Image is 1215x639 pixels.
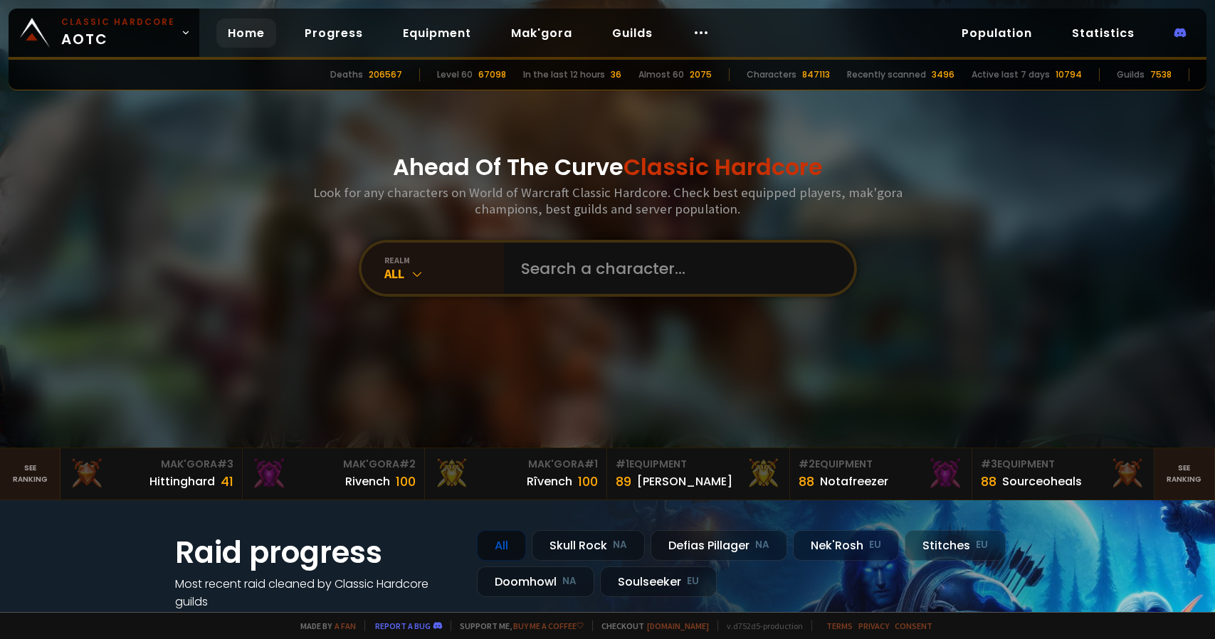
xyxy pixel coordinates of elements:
a: a fan [335,620,356,631]
div: Mak'Gora [433,457,598,472]
div: All [384,265,504,282]
div: 7538 [1150,68,1172,81]
a: Terms [826,620,853,631]
input: Search a character... [512,243,837,294]
div: 88 [981,472,996,491]
div: Nek'Rosh [793,530,899,561]
a: Progress [293,19,374,48]
span: # 3 [981,457,997,471]
a: #1Equipment89[PERSON_NAME] [607,448,789,500]
a: Mak'Gora#3Hittinghard41 [61,448,243,500]
small: NA [562,574,577,588]
div: 2075 [690,68,712,81]
small: EU [869,538,881,552]
span: # 2 [399,457,416,471]
div: All [477,530,526,561]
div: Almost 60 [638,68,684,81]
a: See all progress [175,611,268,628]
div: 41 [221,472,233,491]
a: Mak'gora [500,19,584,48]
div: 10794 [1056,68,1082,81]
h4: Most recent raid cleaned by Classic Hardcore guilds [175,575,460,611]
div: Rîvench [527,472,572,490]
div: Skull Rock [532,530,645,561]
div: 100 [396,472,416,491]
div: Equipment [799,457,963,472]
small: EU [976,538,988,552]
div: 36 [611,68,621,81]
div: Rivench [345,472,390,490]
small: Classic Hardcore [61,16,175,28]
span: Support me, [451,620,584,631]
div: Sourceoheals [1002,472,1082,490]
div: 100 [578,472,598,491]
span: # 3 [217,457,233,471]
div: 89 [616,472,631,491]
div: Guilds [1117,68,1145,81]
a: Classic HardcoreAOTC [9,9,199,57]
span: # 1 [616,457,629,471]
a: Statistics [1061,19,1146,48]
span: Made by [292,620,356,631]
div: Stitches [905,530,1006,561]
div: Mak'Gora [69,457,233,472]
div: 206567 [369,68,402,81]
div: Soulseeker [600,566,717,597]
h1: Raid progress [175,530,460,575]
a: Mak'Gora#2Rivench100 [243,448,425,500]
a: Report a bug [375,620,431,631]
div: Equipment [981,457,1145,472]
div: Equipment [616,457,780,472]
div: Characters [747,68,796,81]
a: Mak'Gora#1Rîvench100 [425,448,607,500]
div: [PERSON_NAME] [637,472,732,490]
small: NA [755,538,769,552]
div: Defias Pillager [651,530,787,561]
div: Recently scanned [847,68,926,81]
div: 847113 [802,68,830,81]
span: # 1 [584,457,598,471]
h1: Ahead Of The Curve [393,150,823,184]
div: Doomhowl [477,566,594,597]
div: Mak'Gora [251,457,416,472]
a: Privacy [858,620,889,631]
span: AOTC [61,16,175,50]
div: 3496 [932,68,954,81]
span: # 2 [799,457,815,471]
a: Home [216,19,276,48]
div: Hittinghard [149,472,215,490]
a: Buy me a coffee [513,620,584,631]
small: EU [687,574,699,588]
div: In the last 12 hours [523,68,605,81]
div: Active last 7 days [972,68,1050,81]
small: NA [613,538,627,552]
a: Seeranking [1154,448,1215,500]
div: Deaths [330,68,363,81]
a: Guilds [601,19,664,48]
div: 67098 [478,68,506,81]
a: #3Equipment88Sourceoheals [972,448,1154,500]
div: 88 [799,472,814,491]
div: Notafreezer [820,472,888,490]
a: [DOMAIN_NAME] [647,620,709,631]
div: Level 60 [437,68,473,81]
span: Checkout [592,620,709,631]
a: Equipment [391,19,483,48]
h3: Look for any characters on World of Warcraft Classic Hardcore. Check best equipped players, mak'g... [307,184,908,217]
span: v. d752d5 - production [717,620,803,631]
div: realm [384,255,504,265]
a: Consent [895,620,932,631]
a: Population [950,19,1043,48]
a: #2Equipment88Notafreezer [790,448,972,500]
span: Classic Hardcore [624,151,823,183]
